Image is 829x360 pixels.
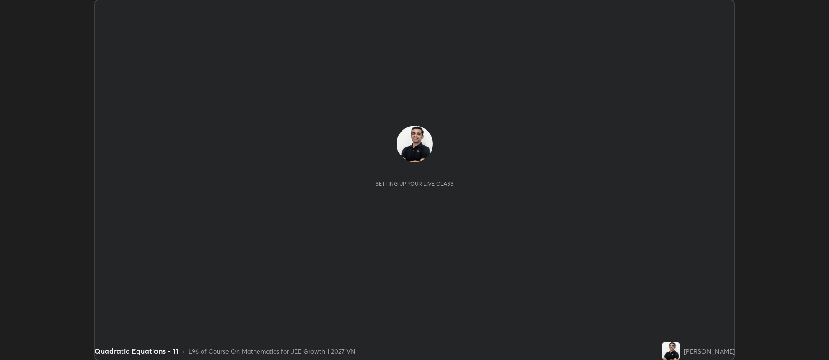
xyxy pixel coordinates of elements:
[662,342,680,360] img: f8aae543885a491b8a905e74841c74d5.jpg
[397,126,433,162] img: f8aae543885a491b8a905e74841c74d5.jpg
[94,345,178,356] div: Quadratic Equations - 11
[182,346,185,356] div: •
[684,346,735,356] div: [PERSON_NAME]
[188,346,356,356] div: L96 of Course On Mathematics for JEE Growth 1 2027 VN
[376,180,453,187] div: Setting up your live class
